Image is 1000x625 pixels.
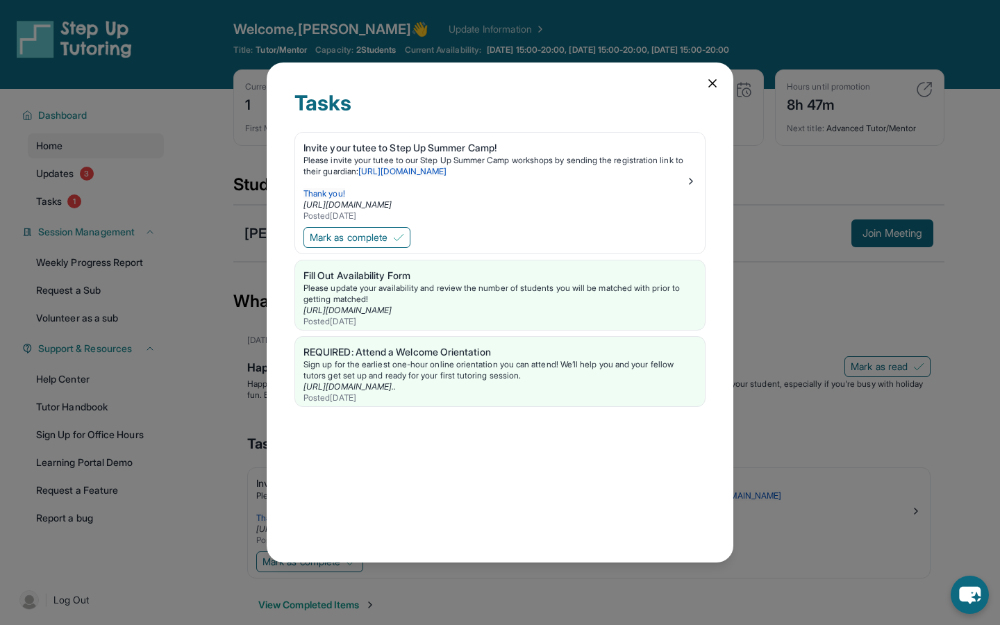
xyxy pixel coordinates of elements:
a: REQUIRED: Attend a Welcome OrientationSign up for the earliest one-hour online orientation you ca... [295,337,705,406]
div: Posted [DATE] [303,392,697,403]
div: Invite your tutee to Step Up Summer Camp! [303,141,685,155]
button: chat-button [951,576,989,614]
span: Mark as complete [310,231,387,244]
span: Thank you! [303,188,345,199]
div: Posted [DATE] [303,210,685,222]
div: Posted [DATE] [303,316,697,327]
div: Sign up for the earliest one-hour online orientation you can attend! We’ll help you and your fell... [303,359,697,381]
div: Tasks [294,90,706,132]
p: Please invite your tutee to our Step Up Summer Camp workshops by sending the registration link to... [303,155,685,177]
div: REQUIRED: Attend a Welcome Orientation [303,345,697,359]
div: Please update your availability and review the number of students you will be matched with prior ... [303,283,697,305]
a: [URL][DOMAIN_NAME] [303,199,392,210]
a: [URL][DOMAIN_NAME] [303,305,392,315]
a: [URL][DOMAIN_NAME].. [303,381,396,392]
div: Fill Out Availability Form [303,269,697,283]
a: Fill Out Availability FormPlease update your availability and review the number of students you w... [295,260,705,330]
button: Mark as complete [303,227,410,248]
img: Mark as complete [393,232,404,243]
a: [URL][DOMAIN_NAME] [358,166,447,176]
a: Invite your tutee to Step Up Summer Camp!Please invite your tutee to our Step Up Summer Camp work... [295,133,705,224]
